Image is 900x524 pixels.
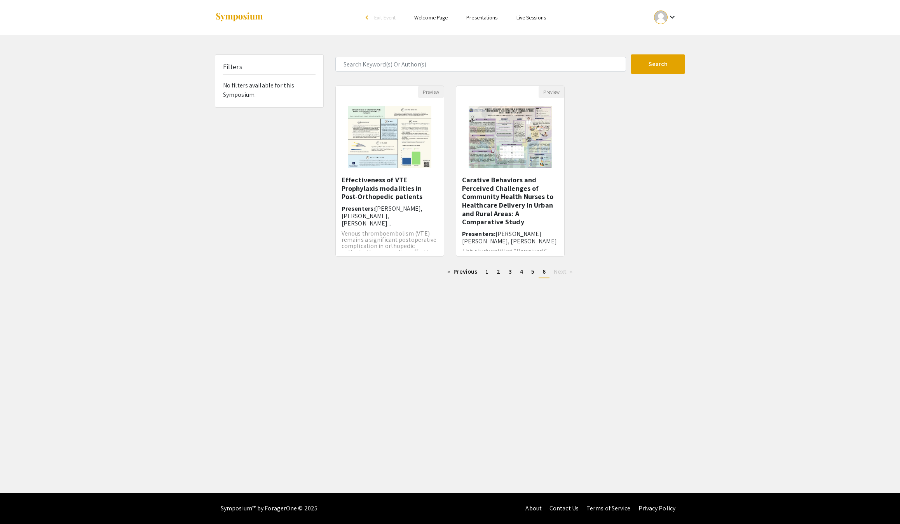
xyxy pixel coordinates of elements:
[223,63,242,71] h5: Filters
[462,176,558,226] h5: Carative Behaviors and Perceived Challenges of Community Health Nurses to Healthcare Delivery in ...
[631,54,685,74] button: Search
[340,98,439,176] img: <p><span style="color: rgb(0, 0, 0);">Effectiveness of VTE Prophylaxis modalities in Post-Orthope...
[342,205,438,227] h6: Presenters:
[342,231,438,255] p: Venous thromboembolism (VTE) remains a significant postoperative complication in orthopedic patie...
[462,230,557,245] span: [PERSON_NAME] [PERSON_NAME], [PERSON_NAME]
[342,204,423,227] span: [PERSON_NAME], [PERSON_NAME], [PERSON_NAME]...
[638,504,675,512] a: Privacy Policy
[646,9,685,26] button: Expand account dropdown
[462,230,558,245] h6: Presenters:
[554,267,567,276] span: Next
[586,504,631,512] a: Terms of Service
[335,57,626,72] input: Search Keyword(s) Or Author(s)
[6,489,33,518] iframe: Chat
[335,86,444,257] div: Open Presentation <p><span style="color: rgb(0, 0, 0);">Effectiveness of VTE Prophylaxis modaliti...
[516,14,546,21] a: Live Sessions
[462,248,558,254] p: This study entitled “Perceived C...
[525,504,542,512] a: About
[456,86,565,257] div: Open Presentation <p>Carative Behaviors and Perceived Challenges of Community Health Nurses to He...
[509,267,512,276] span: 3
[539,86,564,98] button: Preview
[466,14,497,21] a: Presentations
[366,15,370,20] div: arrow_back_ios
[374,14,396,21] span: Exit Event
[221,493,317,524] div: Symposium™ by ForagerOne © 2025
[414,14,448,21] a: Welcome Page
[215,55,323,107] div: No filters available for this Symposium.
[520,267,523,276] span: 4
[215,12,263,23] img: Symposium by ForagerOne
[668,12,677,22] mat-icon: Expand account dropdown
[418,86,444,98] button: Preview
[542,267,546,276] span: 6
[485,267,488,276] span: 1
[497,267,500,276] span: 2
[461,98,559,176] img: <p>Carative Behaviors and Perceived Challenges of Community Health Nurses to Healthcare Delivery ...
[531,267,534,276] span: 5
[335,266,685,278] ul: Pagination
[443,266,481,278] a: Previous page
[549,504,579,512] a: Contact Us
[342,176,438,201] h5: Effectiveness of VTE Prophylaxis modalities in Post-Orthopedic patients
